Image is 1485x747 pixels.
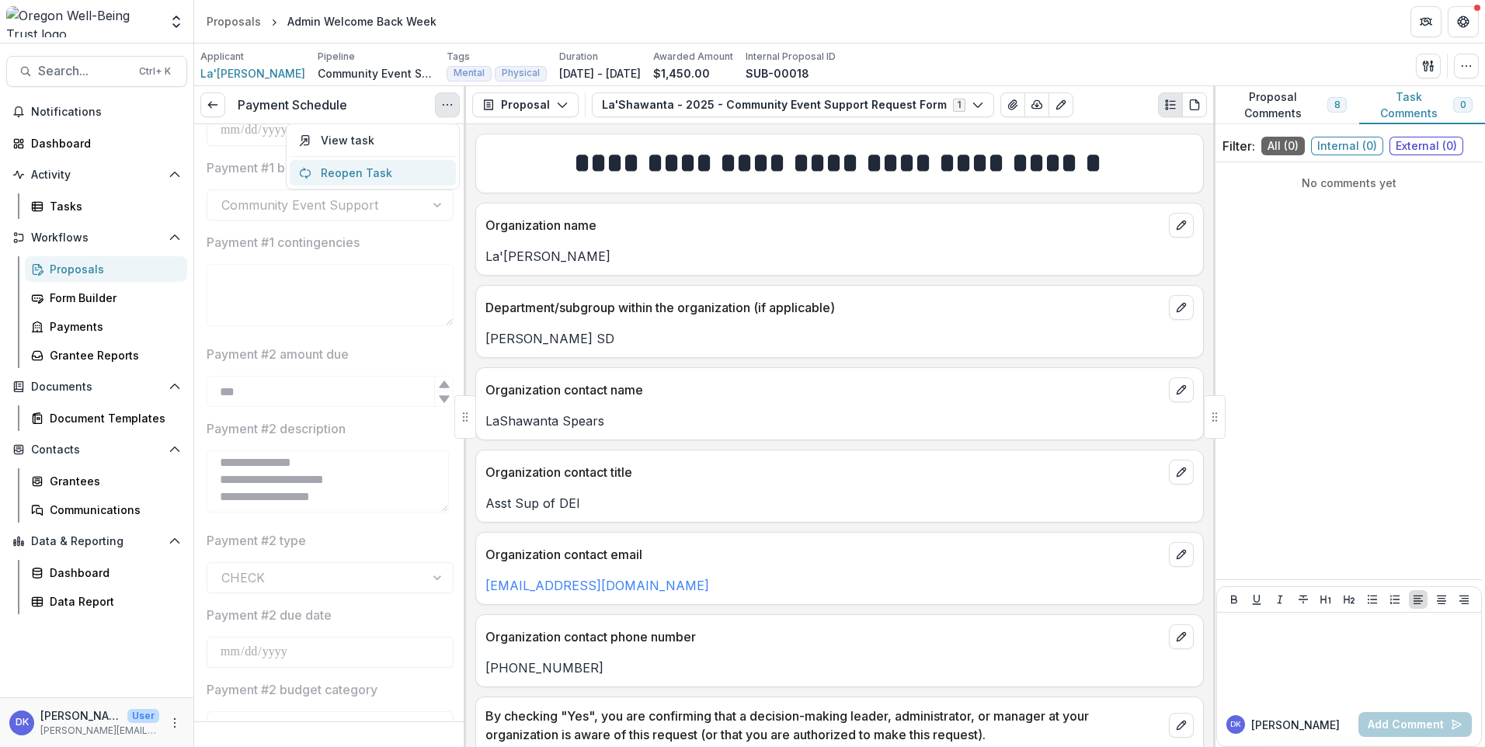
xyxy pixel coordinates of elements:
span: Workflows [31,231,162,245]
button: edit [1169,624,1194,649]
button: Proposal [472,92,579,117]
a: Payments [25,314,187,339]
div: Tasks [50,198,175,214]
p: Payment #2 amount due [207,345,349,363]
p: [PERSON_NAME] SD [485,329,1194,348]
p: [PHONE_NUMBER] [485,658,1194,677]
div: Communications [50,502,175,518]
button: More [165,714,184,732]
button: Open Workflows [6,225,187,250]
p: Payment #2 description [207,419,346,438]
p: Applicant [200,50,244,64]
button: Strike [1294,590,1313,609]
button: edit [1169,460,1194,485]
p: Payment #1 contingencies [207,233,360,252]
button: Align Right [1455,590,1473,609]
button: Get Help [1448,6,1479,37]
span: Activity [31,169,162,182]
p: Duration [559,50,598,64]
p: No comments yet [1222,175,1476,191]
div: Grantee Reports [50,347,175,363]
span: Contacts [31,443,162,457]
span: All ( 0 ) [1261,137,1305,155]
p: [PERSON_NAME] [40,707,121,724]
button: View Attached Files [1000,92,1025,117]
p: Organization contact name [485,380,1163,399]
span: Notifications [31,106,181,119]
button: Open Contacts [6,437,187,462]
button: edit [1169,213,1194,238]
p: By checking "Yes", you are confirming that a decision-making leader, administrator, or manager at... [485,707,1163,744]
p: Filter: [1222,137,1255,155]
button: Underline [1247,590,1266,609]
button: Task Comments [1359,86,1485,124]
div: Danielle King [1230,721,1241,728]
p: Community Event Support [318,65,434,82]
p: Organization contact phone number [485,627,1163,646]
span: Documents [31,380,162,394]
div: Dashboard [50,565,175,581]
button: Italicize [1271,590,1289,609]
p: Payment #2 type [207,531,306,550]
p: Tags [447,50,470,64]
span: Mental [454,68,485,78]
button: Heading 2 [1340,590,1358,609]
a: Dashboard [6,130,187,156]
button: Partners [1410,6,1442,37]
p: Department/subgroup within the organization (if applicable) [485,298,1163,317]
button: Bold [1225,590,1243,609]
a: La'[PERSON_NAME] [200,65,305,82]
button: PDF view [1182,92,1207,117]
div: Dashboard [31,135,175,151]
button: Open Activity [6,162,187,187]
div: Data Report [50,593,175,610]
button: Plaintext view [1158,92,1183,117]
img: Oregon Well-Being Trust logo [6,6,159,37]
button: Search... [6,56,187,87]
span: Internal ( 0 ) [1311,137,1383,155]
p: Payment #2 budget category [207,680,377,699]
button: Align Center [1432,590,1451,609]
a: Document Templates [25,405,187,431]
a: Grantees [25,468,187,494]
a: Data Report [25,589,187,614]
a: Proposals [200,10,267,33]
a: [EMAIL_ADDRESS][DOMAIN_NAME] [485,578,709,593]
p: Internal Proposal ID [746,50,836,64]
button: edit [1169,713,1194,738]
p: [PERSON_NAME] [1251,717,1340,733]
div: Admin Welcome Back Week [287,13,436,30]
a: Communications [25,497,187,523]
span: Data & Reporting [31,535,162,548]
p: Organization name [485,216,1163,235]
span: 0 [1460,99,1466,110]
button: Open entity switcher [165,6,187,37]
button: Notifications [6,99,187,124]
div: Form Builder [50,290,175,306]
span: Physical [502,68,540,78]
a: Proposals [25,256,187,282]
div: Ctrl + K [136,63,174,80]
button: edit [1169,542,1194,567]
h3: Payment Schedule [238,98,347,113]
p: La'[PERSON_NAME] [485,247,1194,266]
span: Search... [38,64,130,78]
button: Bullet List [1363,590,1382,609]
p: Asst Sup of DEI [485,494,1194,512]
p: Pipeline [318,50,355,64]
button: edit [1169,377,1194,402]
p: LaShawanta Spears [485,412,1194,430]
div: Document Templates [50,410,175,426]
div: Payments [50,318,175,335]
button: Reopen Task [290,160,456,186]
p: Awarded Amount [653,50,733,64]
button: Options [435,92,460,117]
button: Heading 1 [1316,590,1335,609]
div: Proposals [50,261,175,277]
p: Payment #1 budget category [207,158,375,177]
button: La'Shawanta - 2025 - Community Event Support Request Form1 [592,92,994,117]
button: Open Data & Reporting [6,529,187,554]
p: Organization contact email [485,545,1163,564]
div: Proposals [207,13,261,30]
